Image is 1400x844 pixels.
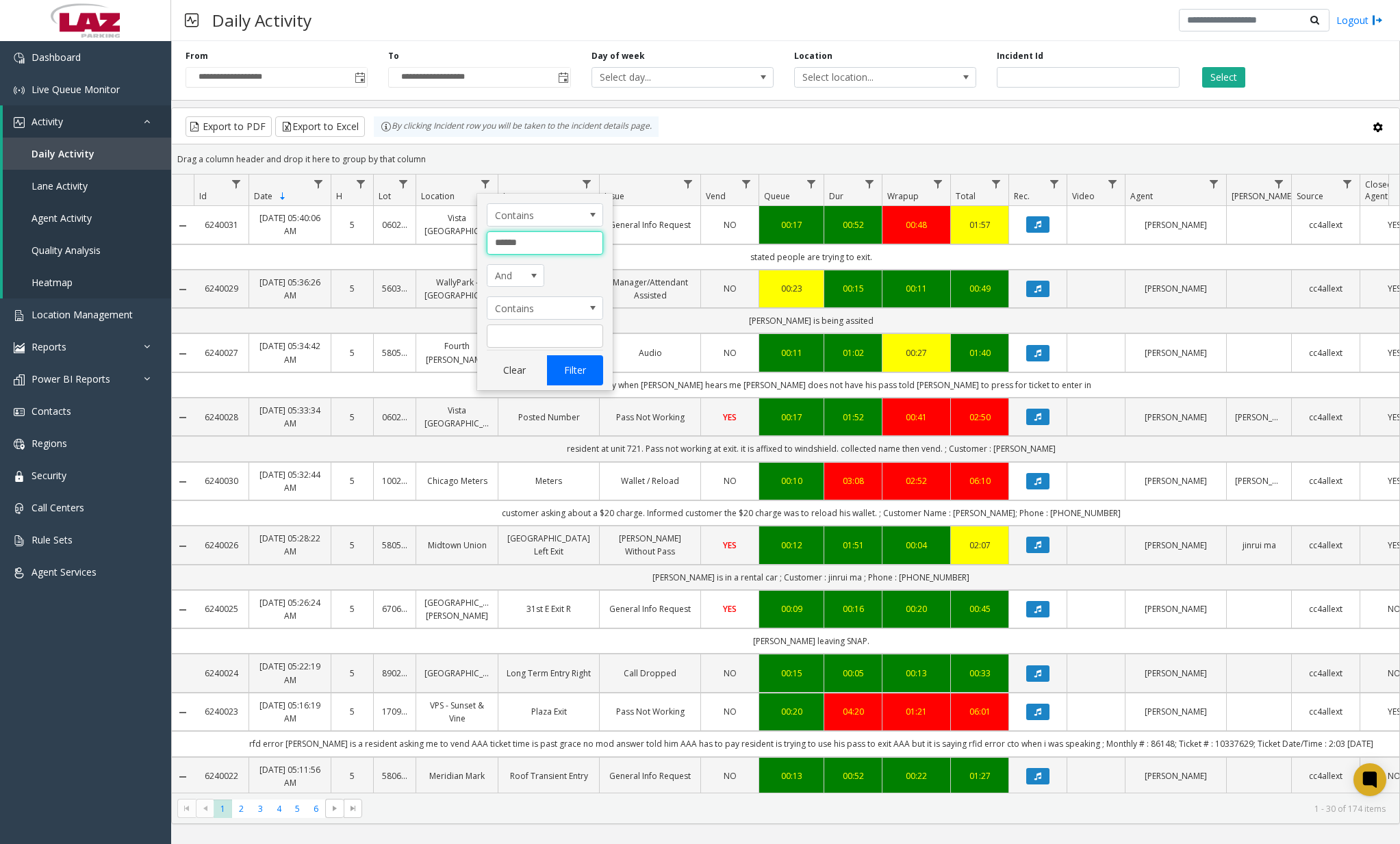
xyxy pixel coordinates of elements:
[1300,346,1351,359] a: cc4allext
[767,411,815,424] a: 00:17
[14,310,25,321] img: 'icon'
[382,602,407,615] a: 670657
[31,501,84,514] span: Call Centers
[1134,705,1218,718] a: [PERSON_NAME]
[31,115,63,128] span: Activity
[1235,539,1283,552] a: jinrui ma
[3,234,171,266] a: Quality Analysis
[257,699,322,725] a: [DATE] 05:16:19 AM
[1300,539,1351,552] a: cc4allext
[1134,474,1218,487] a: [PERSON_NAME]
[424,699,489,725] a: VPS - Sunset & Vine
[340,539,365,552] a: 5
[578,175,596,193] a: Lane Filter Menu
[340,411,365,424] a: 5
[767,705,815,718] a: 00:20
[832,218,874,231] a: 00:52
[14,407,25,418] img: 'icon'
[709,282,750,295] a: NO
[3,266,171,298] a: Heatmap
[31,372,110,385] span: Power BI Reports
[709,218,750,231] a: NO
[679,175,698,193] a: Issue Filter Menu
[507,769,591,782] a: Roof Transient Entry
[257,212,322,238] a: [DATE] 05:40:06 AM
[891,667,942,680] a: 00:13
[832,346,874,359] div: 01:02
[608,602,692,615] a: General Info Request
[767,539,815,552] a: 00:12
[3,170,171,202] a: Lane Activity
[608,532,692,558] a: [PERSON_NAME] Without Pass
[591,50,645,62] label: Day of week
[185,3,199,37] img: pageIcon
[1235,474,1283,487] a: [PERSON_NAME]
[424,404,489,430] a: Vista [GEOGRAPHIC_DATA]
[1134,667,1218,680] a: [PERSON_NAME]
[832,705,874,718] div: 04:20
[608,411,692,424] a: Pass Not Working
[487,297,579,319] span: Contains
[202,769,240,782] a: 6240022
[891,539,942,552] div: 00:04
[832,474,874,487] a: 03:08
[31,308,133,321] span: Location Management
[1134,346,1218,359] a: [PERSON_NAME]
[832,282,874,295] div: 00:15
[1134,539,1218,552] a: [PERSON_NAME]
[382,411,407,424] a: 060253
[1300,282,1351,295] a: cc4allext
[723,411,737,423] span: YES
[31,533,73,546] span: Rule Sets
[257,468,322,494] a: [DATE] 05:32:44 AM
[795,68,939,87] span: Select location...
[997,50,1043,62] label: Incident Id
[1134,602,1218,615] a: [PERSON_NAME]
[832,411,874,424] div: 01:52
[959,346,1000,359] div: 01:40
[257,340,322,366] a: [DATE] 05:34:42 AM
[257,532,322,558] a: [DATE] 05:28:22 AM
[891,769,942,782] div: 00:22
[767,346,815,359] a: 00:11
[709,346,750,359] a: NO
[959,705,1000,718] a: 06:01
[959,411,1000,424] div: 02:50
[608,769,692,782] a: General Info Request
[794,50,832,62] label: Location
[724,475,737,487] span: NO
[382,474,407,487] a: 100240
[1300,705,1351,718] a: cc4allext
[891,705,942,718] a: 01:21
[1300,411,1351,424] a: cc4allext
[31,83,120,96] span: Live Queue Monitor
[202,705,240,718] a: 6240023
[172,604,194,615] a: Collapse Details
[424,340,489,366] a: Fourth [PERSON_NAME]
[891,602,942,615] a: 00:20
[172,348,194,359] a: Collapse Details
[709,602,750,615] a: YES
[724,770,737,782] span: NO
[172,220,194,231] a: Collapse Details
[767,667,815,680] a: 00:15
[832,667,874,680] div: 00:05
[959,602,1000,615] a: 00:45
[202,218,240,231] a: 6240031
[987,175,1006,193] a: Total Filter Menu
[891,282,942,295] a: 00:11
[382,218,407,231] a: 060253
[959,282,1000,295] div: 00:49
[959,769,1000,782] a: 01:27
[959,539,1000,552] a: 02:07
[555,68,570,87] span: Toggle popup
[507,474,591,487] a: Meters
[14,85,25,96] img: 'icon'
[1235,411,1283,424] a: [PERSON_NAME]
[1205,175,1223,193] a: Agent Filter Menu
[709,539,750,552] a: YES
